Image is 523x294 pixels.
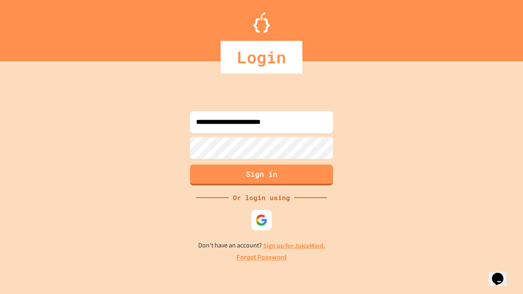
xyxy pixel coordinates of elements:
a: Sign up for JuiceMind. [263,241,325,250]
iframe: chat widget [489,261,515,286]
img: Logo.svg [253,12,270,33]
img: google-icon.svg [255,214,268,226]
button: Sign in [190,165,333,185]
p: Don't have an account? [198,241,325,251]
div: Login [221,41,302,73]
div: Or login using [229,193,294,203]
a: Forgot Password [237,253,286,263]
